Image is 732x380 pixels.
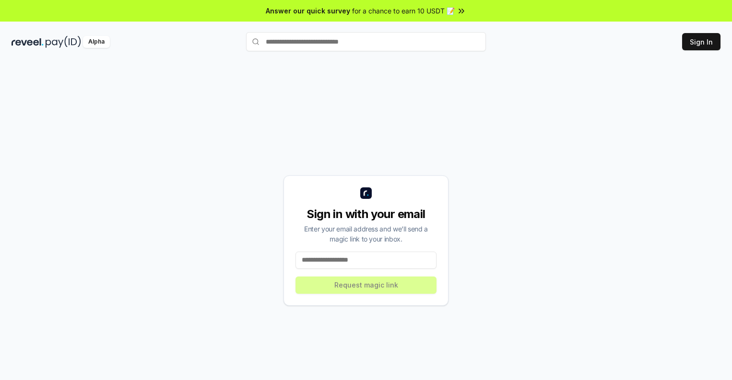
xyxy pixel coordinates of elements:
[360,187,372,199] img: logo_small
[352,6,455,16] span: for a chance to earn 10 USDT 📝
[295,224,437,244] div: Enter your email address and we’ll send a magic link to your inbox.
[682,33,720,50] button: Sign In
[266,6,350,16] span: Answer our quick survey
[83,36,110,48] div: Alpha
[12,36,44,48] img: reveel_dark
[295,207,437,222] div: Sign in with your email
[46,36,81,48] img: pay_id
